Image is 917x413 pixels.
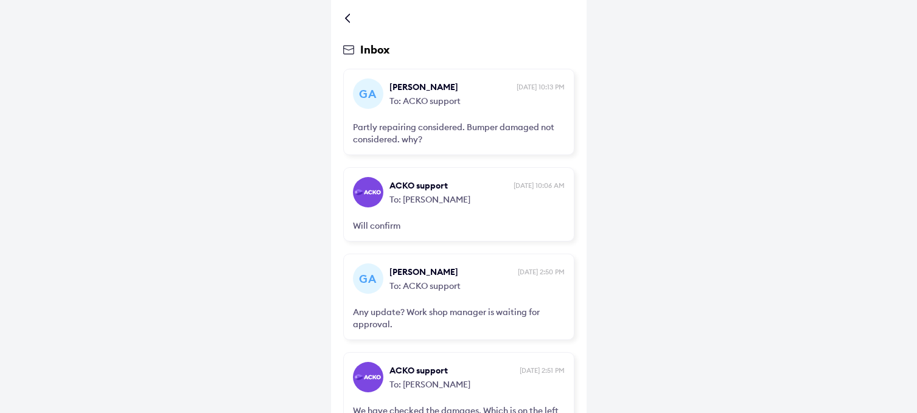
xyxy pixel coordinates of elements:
img: horizontal-gradient-white-text.png [355,189,380,195]
span: ACKO support [389,364,517,377]
img: horizontal-gradient-white-text.png [355,374,380,380]
span: To: [PERSON_NAME] [389,377,565,390]
span: [DATE] 2:51 PM [520,366,565,375]
span: [DATE] 10:13 PM [517,82,565,92]
div: GA [353,263,383,294]
span: [DATE] 2:50 PM [518,267,565,277]
span: To: [PERSON_NAME] [389,192,565,206]
div: Inbox [343,43,574,57]
div: GA [353,78,383,109]
span: To: ACKO support [389,278,565,292]
span: [PERSON_NAME] [389,266,515,278]
span: To: ACKO support [389,93,565,107]
span: ACKO support [389,179,511,192]
span: [PERSON_NAME] [389,81,514,93]
div: Partly repairing considered. Bumper damaged not considered. why? [353,121,565,145]
span: [DATE] 10:06 AM [514,181,565,190]
div: Will confirm [353,220,565,232]
div: Any update? Work shop manager is waiting for approval. [353,306,565,330]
